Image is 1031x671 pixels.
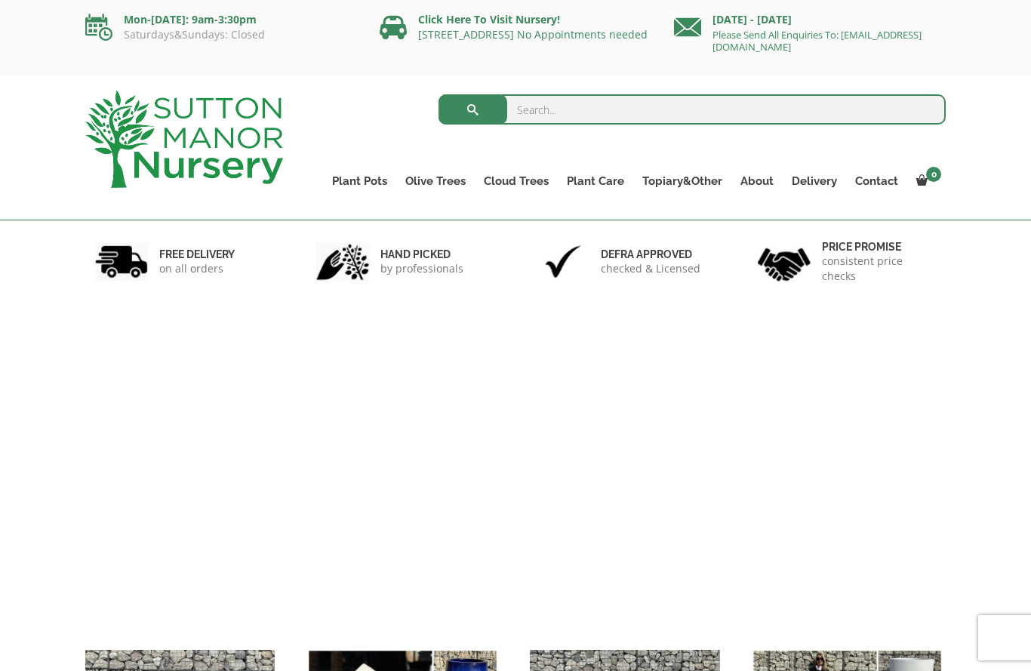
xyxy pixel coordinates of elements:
[418,12,560,26] a: Click Here To Visit Nursery!
[822,240,937,254] h6: Price promise
[674,11,946,29] p: [DATE] - [DATE]
[783,171,846,192] a: Delivery
[926,167,941,182] span: 0
[159,261,235,276] p: on all orders
[159,248,235,261] h6: FREE DELIVERY
[85,11,357,29] p: Mon-[DATE]: 9am-3:30pm
[537,242,589,281] img: 3.jpg
[712,28,922,54] a: Please Send All Enquiries To: [EMAIL_ADDRESS][DOMAIN_NAME]
[601,248,700,261] h6: Defra approved
[85,29,357,41] p: Saturdays&Sundays: Closed
[601,261,700,276] p: checked & Licensed
[633,171,731,192] a: Topiary&Other
[323,171,396,192] a: Plant Pots
[758,239,811,285] img: 4.jpg
[731,171,783,192] a: About
[558,171,633,192] a: Plant Care
[316,242,369,281] img: 2.jpg
[380,261,463,276] p: by professionals
[418,27,648,42] a: [STREET_ADDRESS] No Appointments needed
[907,171,946,192] a: 0
[475,171,558,192] a: Cloud Trees
[846,171,907,192] a: Contact
[380,248,463,261] h6: hand picked
[439,94,946,125] input: Search...
[85,91,283,188] img: logo
[396,171,475,192] a: Olive Trees
[822,254,937,284] p: consistent price checks
[95,242,148,281] img: 1.jpg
